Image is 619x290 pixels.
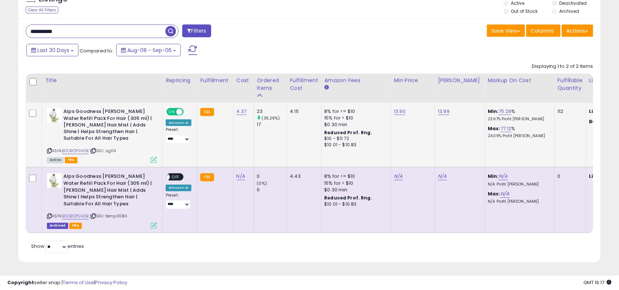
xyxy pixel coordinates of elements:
div: 0 [558,173,580,180]
small: (0%) [257,181,267,187]
small: FBA [200,173,214,181]
a: N/A [237,173,245,180]
span: 2025-10-7 16:17 GMT [584,279,612,286]
p: N/A Profit [PERSON_NAME] [488,199,549,205]
div: 0 [257,173,287,180]
div: Repricing [166,77,194,84]
div: Amazon AI [166,185,191,191]
div: Amazon Fees [325,77,388,84]
span: All listings currently available for purchase on Amazon [47,157,64,164]
span: | SKU: ag04 [90,148,116,154]
div: Cost [237,77,251,84]
div: 15% for > $10 [325,180,385,187]
div: Markup on Cost [488,77,552,84]
a: 13.90 [394,108,406,115]
span: Last 30 Days [37,47,69,54]
div: ASIN: [47,173,157,228]
a: 77.12 [501,125,512,132]
div: Fulfillable Quantity [558,77,583,92]
button: Last 30 Days [26,44,78,56]
div: Clear All Filters [26,7,58,14]
div: % [488,125,549,139]
div: $0.30 min [325,121,385,128]
div: $10.01 - $10.83 [325,202,385,208]
div: ASIN: [47,108,157,162]
b: Max: [488,191,501,198]
b: Max: [488,125,501,132]
button: Aug-08 - Sep-06 [116,44,181,56]
a: B0DBQPSHDB [62,148,89,154]
div: Min Price [394,77,432,84]
button: Save View [487,25,525,37]
a: Terms of Use [63,279,94,286]
div: Preset: [166,128,191,144]
a: B0DBQPSHDB [62,213,89,220]
p: N/A Profit [PERSON_NAME] [488,182,549,187]
b: Reduced Prof. Rng. [325,195,373,201]
div: Amazon AI [166,120,191,126]
div: $10 - $11.72 [325,136,385,142]
a: 13.99 [438,108,450,115]
a: 4.37 [237,108,247,115]
p: 24.09% Profit [PERSON_NAME] [488,134,549,139]
span: OFF [170,174,182,180]
span: ON [167,109,176,115]
a: N/A [438,173,447,180]
div: Preset: [166,193,191,210]
b: Alps Goodness [PERSON_NAME] Water Refill Pack For Hair (305 ml) | [PERSON_NAME] Hair Mist | Adds ... [63,173,153,209]
label: Out of Stock [511,8,538,14]
div: 4.15 [290,108,316,115]
span: OFF [183,109,194,115]
b: Min: [488,108,499,115]
b: Min: [488,173,499,180]
th: The percentage added to the cost of goods (COGS) that forms the calculator for Min & Max prices. [485,74,554,103]
div: 17 [257,121,287,128]
b: Reduced Prof. Rng. [325,130,373,136]
button: Columns [526,25,561,37]
span: Compared to: [80,47,113,54]
span: Aug-08 - Sep-06 [127,47,172,54]
a: N/A [501,191,509,198]
span: Listings that have been deleted from Seller Central [47,223,68,229]
a: N/A [394,173,403,180]
button: Actions [562,25,593,37]
div: 8% for <= $10 [325,108,385,115]
div: $0.30 min [325,187,385,194]
img: 41Gjcwg8mBL._SL40_.jpg [47,108,62,123]
div: 0 [257,187,287,194]
a: 75.29 [499,108,512,115]
div: Ordered Items [257,77,284,92]
div: 23 [257,108,287,115]
img: 41Gjcwg8mBL._SL40_.jpg [47,173,62,188]
div: 15% for > $10 [325,115,385,121]
span: Columns [531,27,554,34]
div: 4.43 [290,173,316,180]
div: Fulfillment [200,77,230,84]
div: 112 [558,108,580,115]
small: (35.29%) [262,115,280,121]
span: | SKU: temp3084 [90,213,127,219]
small: Amazon Fees. [325,84,329,91]
p: 23.67% Profit [PERSON_NAME] [488,117,549,122]
div: [PERSON_NAME] [438,77,482,84]
span: FBA [69,223,82,229]
div: seller snap | | [7,279,127,286]
div: Title [45,77,160,84]
div: 8% for <= $10 [325,173,385,180]
div: $10.01 - $10.83 [325,142,385,148]
span: Show: entries [31,243,84,250]
div: Fulfillment Cost [290,77,318,92]
b: Alps Goodness [PERSON_NAME] Water Refill Pack For Hair (305 ml) | [PERSON_NAME] Hair Mist | Adds ... [63,108,153,144]
label: Archived [560,8,579,14]
div: % [488,108,549,122]
button: Filters [182,25,211,37]
div: Displaying 1 to 2 of 2 items [532,63,593,70]
span: FBA [65,157,77,164]
a: Privacy Policy [95,279,127,286]
a: N/A [499,173,508,180]
strong: Copyright [7,279,34,286]
small: FBA [200,108,214,116]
